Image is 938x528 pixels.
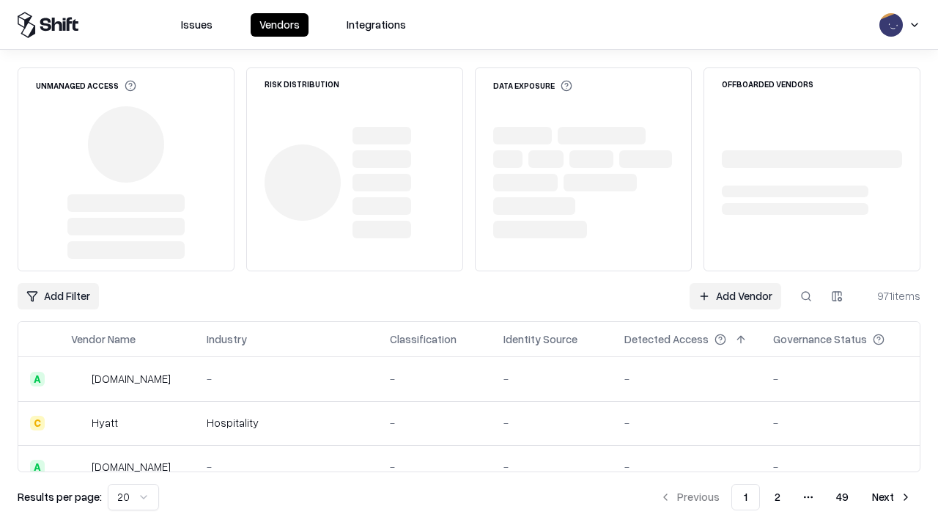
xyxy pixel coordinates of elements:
div: - [390,371,480,386]
div: - [503,459,601,474]
div: A [30,372,45,386]
div: Offboarded Vendors [722,80,813,88]
div: - [390,415,480,430]
div: Classification [390,331,457,347]
div: - [390,459,480,474]
p: Results per page: [18,489,102,505]
nav: pagination [651,484,920,510]
div: Detected Access [624,331,709,347]
img: Hyatt [71,416,86,430]
div: C [30,416,45,430]
button: 49 [824,484,860,510]
div: Data Exposure [493,80,572,92]
img: primesec.co.il [71,460,86,474]
div: - [207,459,366,474]
div: Identity Source [503,331,577,347]
button: Integrations [338,13,415,37]
div: - [773,459,908,474]
div: 971 items [862,288,920,304]
div: Hyatt [92,415,118,430]
div: Vendor Name [71,331,136,347]
div: - [503,371,601,386]
div: Unmanaged Access [36,80,136,92]
button: Issues [172,13,221,37]
div: - [773,371,908,386]
a: Add Vendor [690,283,781,309]
button: 1 [731,484,760,510]
div: Governance Status [773,331,867,347]
div: - [624,371,750,386]
button: Next [863,484,920,510]
button: Vendors [251,13,309,37]
div: - [503,415,601,430]
div: - [773,415,908,430]
img: intrado.com [71,372,86,386]
button: Add Filter [18,283,99,309]
div: Industry [207,331,247,347]
div: - [624,459,750,474]
div: Risk Distribution [265,80,339,88]
div: - [624,415,750,430]
div: A [30,460,45,474]
div: - [207,371,366,386]
div: [DOMAIN_NAME] [92,459,171,474]
button: 2 [763,484,792,510]
div: Hospitality [207,415,366,430]
div: [DOMAIN_NAME] [92,371,171,386]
